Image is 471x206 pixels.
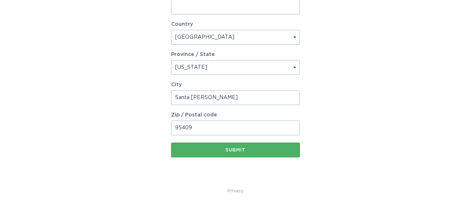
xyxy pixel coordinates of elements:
label: Zip / Postal code [171,112,300,118]
button: Submit [171,143,300,157]
label: Country [171,22,193,27]
label: City [171,82,300,87]
a: Privacy Policy & Terms of Use [227,187,244,195]
label: Province / State [171,52,215,57]
div: Submit [175,148,296,152]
